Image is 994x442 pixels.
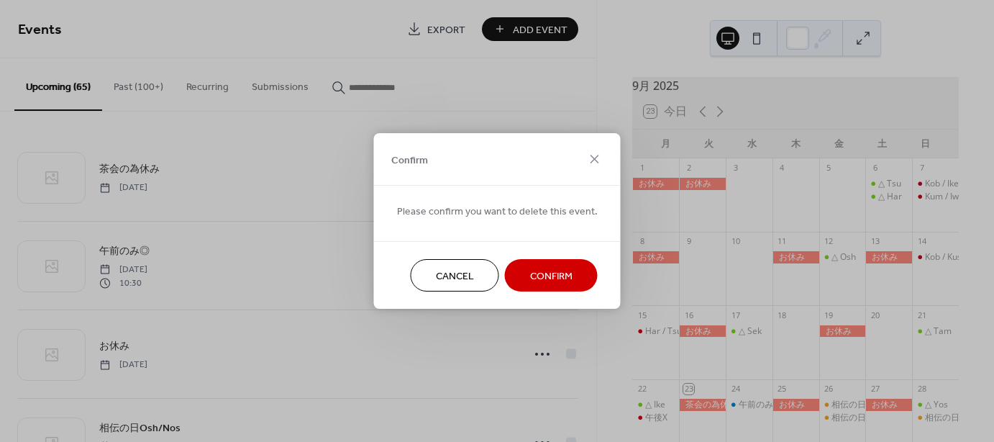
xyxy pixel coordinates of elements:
[505,259,598,292] button: Confirm
[436,269,474,284] span: Cancel
[391,153,428,168] span: Confirm
[530,269,573,284] span: Confirm
[411,259,499,292] button: Cancel
[397,204,598,220] span: Please confirm you want to delete this event.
